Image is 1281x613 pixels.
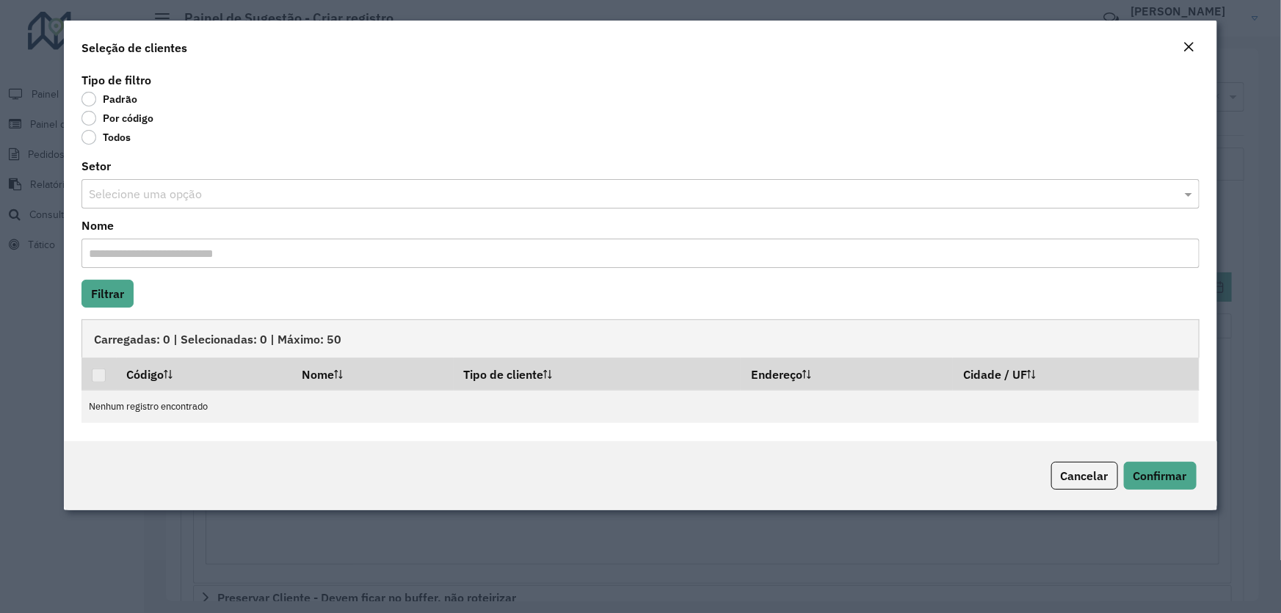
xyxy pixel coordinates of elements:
th: Endereço [741,358,953,390]
div: Carregadas: 0 | Selecionadas: 0 | Máximo: 50 [81,319,1200,358]
label: Tipo de filtro [81,71,151,89]
button: Close [1179,38,1200,57]
em: Fechar [1183,41,1195,53]
button: Cancelar [1051,462,1118,490]
td: Nenhum registro encontrado [81,390,1199,423]
button: Filtrar [81,280,134,308]
label: Por código [81,111,153,126]
label: Padrão [81,92,137,106]
label: Setor [81,157,111,175]
th: Código [117,358,292,390]
label: Todos [81,130,131,145]
button: Confirmar [1124,462,1197,490]
th: Nome [291,358,453,390]
th: Cidade / UF [953,358,1199,390]
th: Tipo de cliente [454,358,741,390]
span: Cancelar [1061,468,1108,483]
span: Confirmar [1133,468,1187,483]
h4: Seleção de clientes [81,39,187,57]
label: Nome [81,217,114,234]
